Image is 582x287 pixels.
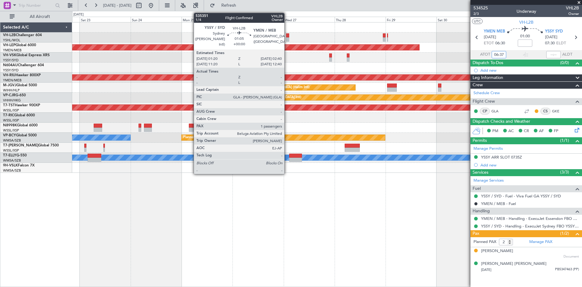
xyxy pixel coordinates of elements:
a: WMSA/SZB [3,168,21,173]
div: Add new [480,68,579,73]
div: CP [480,108,490,114]
a: Schedule Crew [473,90,500,96]
span: [DATE] [545,34,557,40]
a: T7-ELLYG-550 [3,154,27,157]
span: N8998K [3,124,17,127]
a: YMEN/MEB [3,78,22,83]
span: 9H-VSLK [3,164,18,167]
span: T7-RIC [3,114,14,117]
div: [PERSON_NAME] [481,248,513,254]
input: --:-- [546,51,561,58]
a: YSSY/SYD [3,68,18,73]
a: YSHL/WOL [3,38,20,43]
span: Permits [473,137,487,144]
div: Fri 29 [386,17,436,22]
span: Dispatch Checks and Weather [473,118,530,125]
a: YMEN/MEB [3,48,22,53]
a: WMSA/SZB [3,158,21,163]
span: VH-LEP [3,43,15,47]
div: Underway [517,8,536,15]
a: GKE [552,108,566,114]
span: 534525 [473,5,488,11]
span: Flight Crew [473,98,495,105]
a: Manage PAX [529,239,552,245]
span: 06:30 [495,40,505,46]
a: VH-L2BChallenger 604 [3,33,42,37]
span: VP-CJR [3,94,15,97]
div: Sat 23 [80,17,131,22]
a: Manage Services [473,178,504,184]
a: T7-[PERSON_NAME]Global 7500 [3,144,59,147]
div: Planned Maint [GEOGRAPHIC_DATA] ([GEOGRAPHIC_DATA] Intl) [200,93,301,102]
span: VH-RIU [3,73,15,77]
span: ALDT [562,52,572,58]
span: ETOT [484,40,494,46]
span: VHL2B [566,5,579,11]
span: 07:30 [545,40,555,46]
a: YSSY / SYD - Handling - ExecuJet Sydney FBO YSSY / SYD [481,224,579,229]
a: VP-BCYGlobal 5000 [3,134,37,137]
span: YSSY SYD [545,29,563,35]
a: VH-VSKGlobal Express XRS [3,53,50,57]
a: YSSY/SYD [3,58,18,63]
button: UTC [472,19,483,24]
span: VH-VSK [3,53,16,57]
input: --:-- [492,51,506,58]
span: 01:00 [520,33,530,39]
span: PM [492,128,498,134]
label: Planned PAX [473,239,496,245]
a: WSSL/XSP [3,118,19,123]
span: VP-BCY [3,134,16,137]
a: WSSL/XSP [3,128,19,133]
a: T7-RICGlobal 6000 [3,114,35,117]
div: [PERSON_NAME] [PERSON_NAME] [481,261,547,267]
a: 9H-VSLKFalcon 7X [3,164,35,167]
span: (1/1) [560,137,569,144]
span: N604AU [3,63,18,67]
a: WSSL/XSP [3,148,19,153]
span: [DATE] [484,34,496,40]
span: [DATE] [481,268,491,272]
a: T7-TSTHawker 900XP [3,104,40,107]
span: T7-TST [3,104,15,107]
span: ATOT [480,52,490,58]
button: Refresh [207,1,243,10]
a: WMSA/SZB [3,138,21,143]
span: (3/3) [560,169,569,175]
a: YMEN / MEB - Handling - ExecuJet Essendon FBO YMEN / MEB [481,216,579,221]
span: Services [473,169,488,176]
span: Pax [473,230,479,237]
a: VH-LEPGlobal 6000 [3,43,36,47]
div: Thu 28 [335,17,386,22]
span: Document [564,254,579,259]
div: Tue 26 [232,17,283,22]
div: Planned Maint [GEOGRAPHIC_DATA] (Halim Intl) [234,83,309,92]
span: FP [554,128,558,134]
div: Sat 30 [436,17,487,22]
span: PB5347463 (PP) [555,267,579,272]
span: YMEN MEB [484,29,505,35]
span: Handling [473,208,490,215]
span: All Aircraft [16,15,64,19]
span: (0/0) [560,60,569,66]
span: Dispatch To-Dos [473,60,503,67]
a: N8998KGlobal 6000 [3,124,38,127]
div: Add new [480,162,579,168]
div: Planned Maint [GEOGRAPHIC_DATA] ([GEOGRAPHIC_DATA] Intl) [183,133,284,142]
input: Trip Number [18,1,53,10]
div: Sun 24 [131,17,182,22]
span: Fuel [473,185,481,192]
span: VH-L2B [3,33,16,37]
div: Mon 25 [182,17,232,22]
div: [DATE] [73,12,84,17]
span: T7-ELLY [3,154,16,157]
span: CR [524,128,529,134]
a: VH-RIUHawker 800XP [3,73,41,77]
a: WIHH/HLP [3,88,20,93]
a: Manage Permits [473,146,503,152]
span: 2/3 [473,11,488,16]
div: YSSY ARR SLOT 0735Z [481,155,522,160]
span: T7-[PERSON_NAME] [3,144,38,147]
a: WSSL/XSP [3,108,19,113]
button: All Aircraft [7,12,66,22]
